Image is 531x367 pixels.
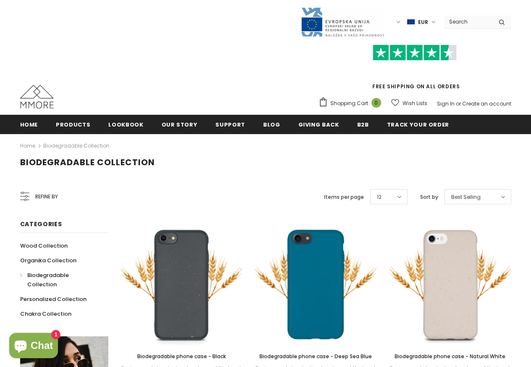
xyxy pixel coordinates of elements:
span: Categories [20,220,62,228]
a: Wood Collection [20,238,68,253]
a: Track your order [387,115,449,134]
span: B2B [357,121,369,129]
label: Sort by [420,193,438,201]
img: MMORE Cases [20,85,54,108]
span: Track your order [387,121,449,129]
span: Biodegradable Collection [20,156,155,168]
span: Wish Lists [403,99,427,108]
a: Biodegradable Collection [43,142,110,149]
a: Biodegradable phone case - Deep Sea Blue [255,352,377,361]
span: or [456,100,461,107]
a: support [215,115,245,134]
span: Refine by [35,192,58,201]
label: Items per page [324,193,364,201]
a: Biodegradable Collection [20,268,99,292]
img: Trust Pilot Stars [373,45,457,61]
a: Home [20,115,38,134]
span: Giving back [298,121,339,129]
a: Personalized Collection [20,292,86,306]
a: Our Story [162,115,198,134]
a: Giving back [298,115,339,134]
a: Lookbook [108,115,143,134]
input: Search Site [444,16,492,28]
span: Biodegradable phone case - Natural White [395,353,505,360]
span: 0 [371,98,381,108]
span: Our Story [162,121,198,129]
a: Sign In [437,100,455,107]
span: Biodegradable Collection [27,271,69,288]
a: Shopping Cart 0 [319,97,385,110]
a: Wish Lists [391,96,427,111]
inbox-online-store-chat: Shopify online store chat [7,333,60,360]
a: Home [20,141,35,151]
span: Personalized Collection [20,295,86,303]
a: Biodegradable phone case - Natural White [390,352,511,361]
a: Chakra Collection [20,306,71,321]
span: Biodegradable phone case - Black [137,353,226,360]
a: Javni Razpis [301,18,385,25]
img: Javni Razpis [301,7,385,37]
a: Products [56,115,90,134]
span: Organika Collection [20,256,76,264]
a: Organika Collection [20,253,76,268]
span: Shopping Cart [330,99,368,108]
span: Products [56,121,90,129]
span: FREE SHIPPING ON ALL ORDERS [319,48,511,90]
a: Create an account [462,100,511,107]
span: Wood Collection [20,242,68,250]
span: EUR [418,18,428,26]
span: Best Selling [451,193,481,201]
span: Lookbook [108,121,143,129]
span: Home [20,121,38,129]
span: Biodegradable phone case - Deep Sea Blue [259,353,372,360]
a: Blog [263,115,280,134]
span: Blog [263,121,280,129]
span: 12 [377,193,382,201]
span: Chakra Collection [20,310,71,318]
iframe: Customer reviews powered by Trustpilot [319,61,511,82]
a: Biodegradable phone case - Black [121,352,243,361]
a: B2B [357,115,369,134]
span: support [215,121,245,129]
